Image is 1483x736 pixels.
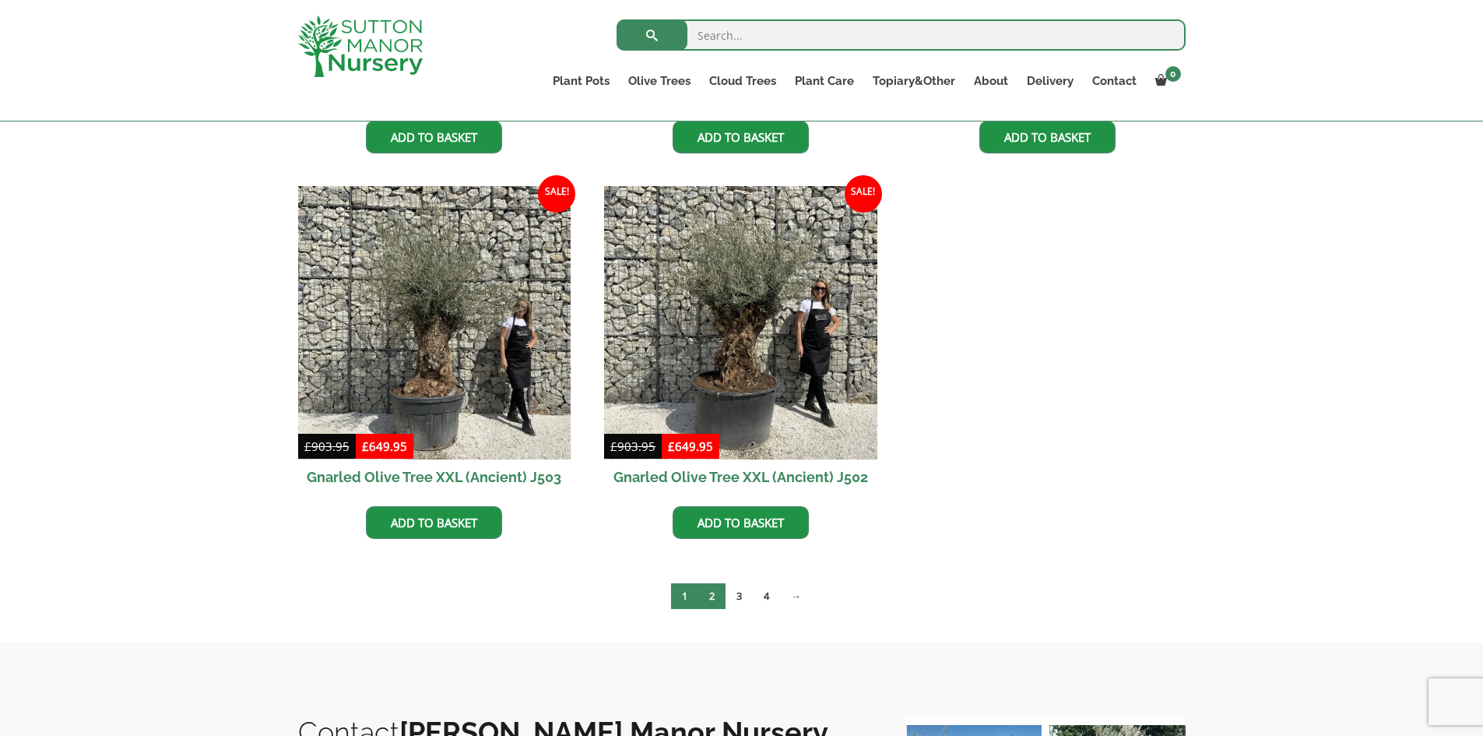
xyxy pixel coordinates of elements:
[753,583,780,609] a: Page 4
[979,121,1116,153] a: Add to basket: “Gnarled Olive Tree XXL (Ancient) J504”
[298,16,423,77] img: logo
[668,438,675,454] span: £
[298,583,1186,615] nav: Product Pagination
[604,186,877,495] a: Sale! Gnarled Olive Tree XXL (Ancient) J502
[304,438,311,454] span: £
[304,438,350,454] bdi: 903.95
[298,186,571,495] a: Sale! Gnarled Olive Tree XXL (Ancient) J503
[538,175,575,213] span: Sale!
[965,70,1017,92] a: About
[298,460,571,495] h2: Gnarled Olive Tree XXL (Ancient) J503
[362,438,369,454] span: £
[604,186,877,460] img: Gnarled Olive Tree XXL (Ancient) J502
[700,70,785,92] a: Cloud Trees
[673,506,809,539] a: Add to basket: “Gnarled Olive Tree XXL (Ancient) J502”
[1017,70,1083,92] a: Delivery
[1146,70,1186,92] a: 0
[726,583,753,609] a: Page 3
[366,506,502,539] a: Add to basket: “Gnarled Olive Tree XXL (Ancient) J503”
[610,438,617,454] span: £
[698,583,726,609] a: Page 2
[610,438,655,454] bdi: 903.95
[785,70,863,92] a: Plant Care
[366,121,502,153] a: Add to basket: “Gnarled Olive Tree XXL (Ancient) J506”
[543,70,619,92] a: Plant Pots
[604,460,877,495] h2: Gnarled Olive Tree XXL (Ancient) J502
[298,186,571,460] img: Gnarled Olive Tree XXL (Ancient) J503
[362,438,407,454] bdi: 649.95
[617,19,1186,51] input: Search...
[863,70,965,92] a: Topiary&Other
[671,583,698,609] span: Page 1
[1165,66,1181,82] span: 0
[845,175,882,213] span: Sale!
[780,583,812,609] a: →
[619,70,700,92] a: Olive Trees
[668,438,713,454] bdi: 649.95
[1083,70,1146,92] a: Contact
[673,121,809,153] a: Add to basket: “Gnarled Olive Tree XXL (Ancient) J505”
